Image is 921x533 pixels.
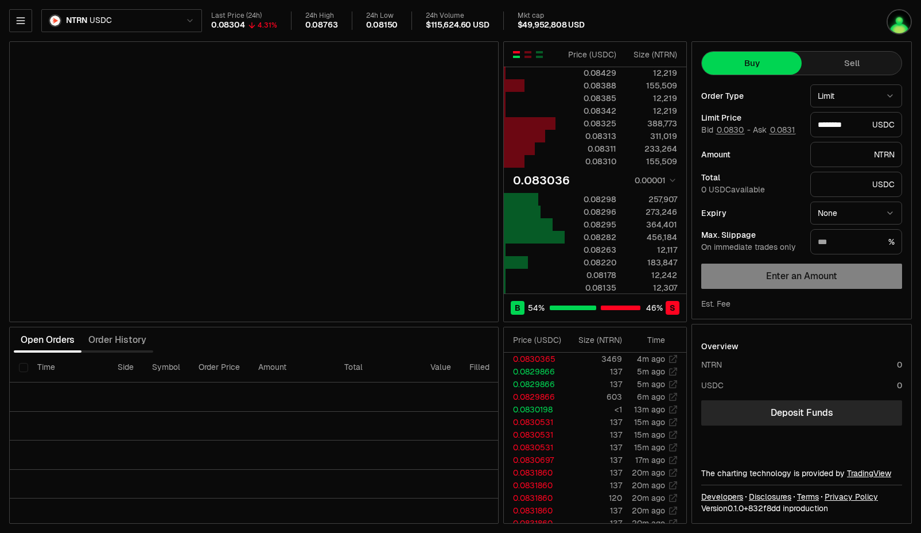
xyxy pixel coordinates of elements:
[637,392,665,402] time: 6m ago
[565,80,616,91] div: 0.08388
[143,353,189,383] th: Symbol
[626,118,677,129] div: 388,773
[626,282,677,293] div: 12,307
[702,52,802,75] button: Buy
[810,142,902,167] div: NTRN
[566,492,623,504] td: 120
[825,491,878,503] a: Privacy Policy
[565,244,616,256] div: 0.08263
[565,257,616,268] div: 0.08220
[565,118,616,129] div: 0.08325
[566,365,623,378] td: 137
[189,353,249,383] th: Order Price
[565,269,616,281] div: 0.08178
[426,20,489,30] div: $115,624.60 USD
[626,231,677,243] div: 456,184
[626,194,677,205] div: 257,907
[701,491,743,503] a: Developers
[504,428,566,441] td: 0.0830531
[701,359,722,370] div: NTRN
[626,244,677,256] div: 12,117
[504,378,566,391] td: 0.0829866
[513,334,565,346] div: Price ( USDC )
[535,50,544,59] button: Show Buy Orders Only
[515,302,520,314] span: B
[897,359,902,370] div: 0
[565,219,616,230] div: 0.08295
[701,298,730,310] div: Est. Fee
[753,125,796,136] span: Ask
[701,242,801,253] div: On immediate trades only
[504,365,566,378] td: 0.0829866
[626,156,677,167] div: 155,509
[366,11,398,20] div: 24h Low
[504,391,566,403] td: 0.0829866
[565,130,616,142] div: 0.08313
[566,416,623,428] td: 137
[701,209,801,217] div: Expiry
[626,130,677,142] div: 311,019
[90,16,111,26] span: USDC
[504,466,566,479] td: 0.0831860
[646,302,663,314] span: 46 %
[528,302,545,314] span: 54 %
[566,428,623,441] td: 137
[504,416,566,428] td: 0.0830531
[335,353,421,383] th: Total
[66,16,87,26] span: NTRN
[810,202,902,225] button: None
[632,468,665,478] time: 20m ago
[701,400,902,426] a: Deposit Funds
[305,11,338,20] div: 24h High
[810,172,902,197] div: USDC
[626,143,677,155] div: 233,264
[566,403,623,416] td: <1
[769,125,796,134] button: 0.0831
[810,229,902,254] div: %
[565,49,616,60] div: Price ( USDC )
[504,492,566,504] td: 0.0831860
[897,380,902,391] div: 0
[566,466,623,479] td: 137
[632,334,665,346] div: Time
[632,480,665,490] time: 20m ago
[626,80,677,91] div: 155,509
[626,49,677,60] div: Size ( NTRN )
[626,67,677,79] div: 12,219
[565,143,616,155] div: 0.08311
[565,105,616,117] div: 0.08342
[670,302,675,314] span: S
[14,329,81,352] button: Open Orders
[632,505,665,516] time: 20m ago
[810,84,902,107] button: Limit
[701,341,739,352] div: Overview
[626,257,677,268] div: 183,847
[634,417,665,427] time: 15m ago
[701,380,724,391] div: USDC
[523,50,533,59] button: Show Sell Orders Only
[504,479,566,492] td: 0.0831860
[565,206,616,218] div: 0.08296
[635,455,665,465] time: 17m ago
[701,92,801,100] div: Order Type
[518,11,585,20] div: Mkt cap
[566,391,623,403] td: 603
[566,504,623,517] td: 137
[566,479,623,492] td: 137
[566,441,623,454] td: 137
[211,11,277,20] div: Last Price (24h)
[19,363,28,372] button: Select all
[504,403,566,416] td: 0.0830198
[847,468,891,478] a: TradingView
[504,353,566,365] td: 0.0830365
[701,503,902,514] div: Version 0.1.0 + in production
[716,125,745,134] button: 0.0830
[211,20,245,30] div: 0.08304
[258,21,277,30] div: 4.31%
[637,354,665,364] time: 4m ago
[888,10,911,33] img: AB
[626,206,677,218] div: 273,246
[632,518,665,528] time: 20m ago
[249,353,335,383] th: Amount
[701,184,765,195] span: 0 USDC available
